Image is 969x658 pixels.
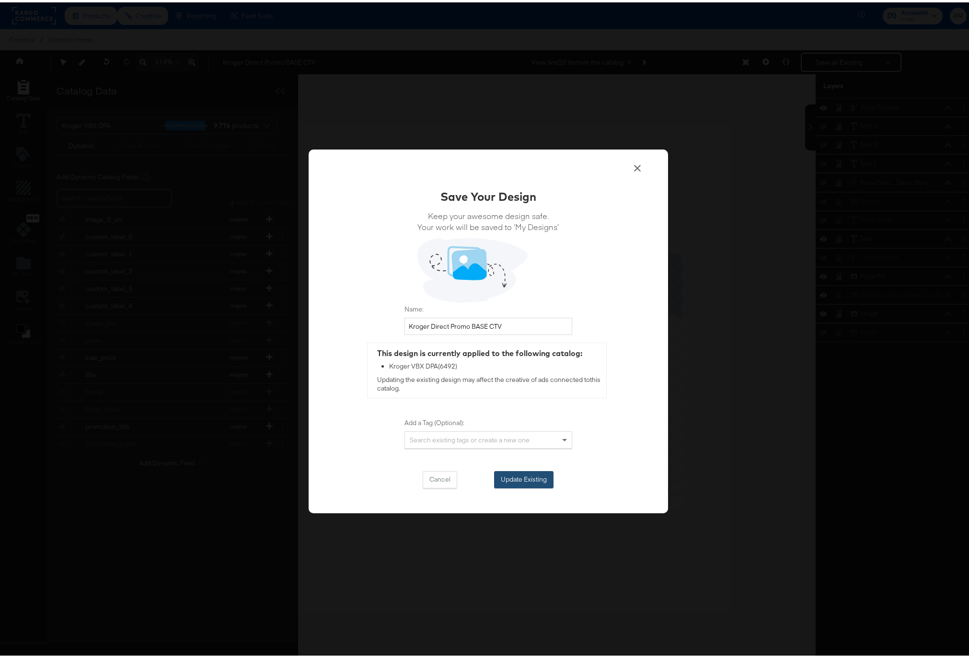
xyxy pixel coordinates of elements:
[423,469,457,486] button: Cancel
[404,302,572,312] label: Name:
[417,208,559,219] span: Keep your awesome design safe.
[389,360,601,369] div: Kroger VBX DPA ( 6492 )
[368,341,606,395] div: Updating the existing design may affect the creative of ads connected to this catalog .
[417,219,559,230] span: Your work will be saved to ‘My Designs’
[404,416,572,425] label: Add a Tag (Optional):
[494,469,554,486] button: Update Existing
[440,186,536,202] div: Save Your Design
[405,429,572,446] div: Search existing tags or create a new one
[377,346,601,357] div: This design is currently applied to the following catalog:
